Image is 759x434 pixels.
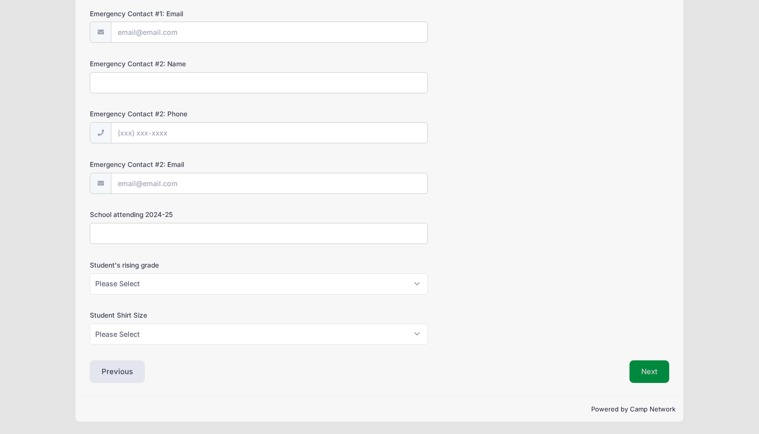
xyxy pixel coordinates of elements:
input: email@email.com [111,22,427,43]
label: Emergency Contact #2: Phone [90,109,283,119]
p: Powered by Camp Network [83,405,676,414]
label: Emergency Contact #1: Email [90,9,283,19]
label: Student Shirt Size [90,310,283,320]
button: Previous [90,360,145,383]
button: Next [629,360,669,383]
label: Emergency Contact #2: Name [90,59,283,69]
label: Emergency Contact #2: Email [90,160,283,169]
input: email@email.com [111,173,427,194]
input: (xxx) xxx-xxxx [111,122,427,143]
label: Student's rising grade [90,260,283,270]
label: School attending 2024-25 [90,210,283,219]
